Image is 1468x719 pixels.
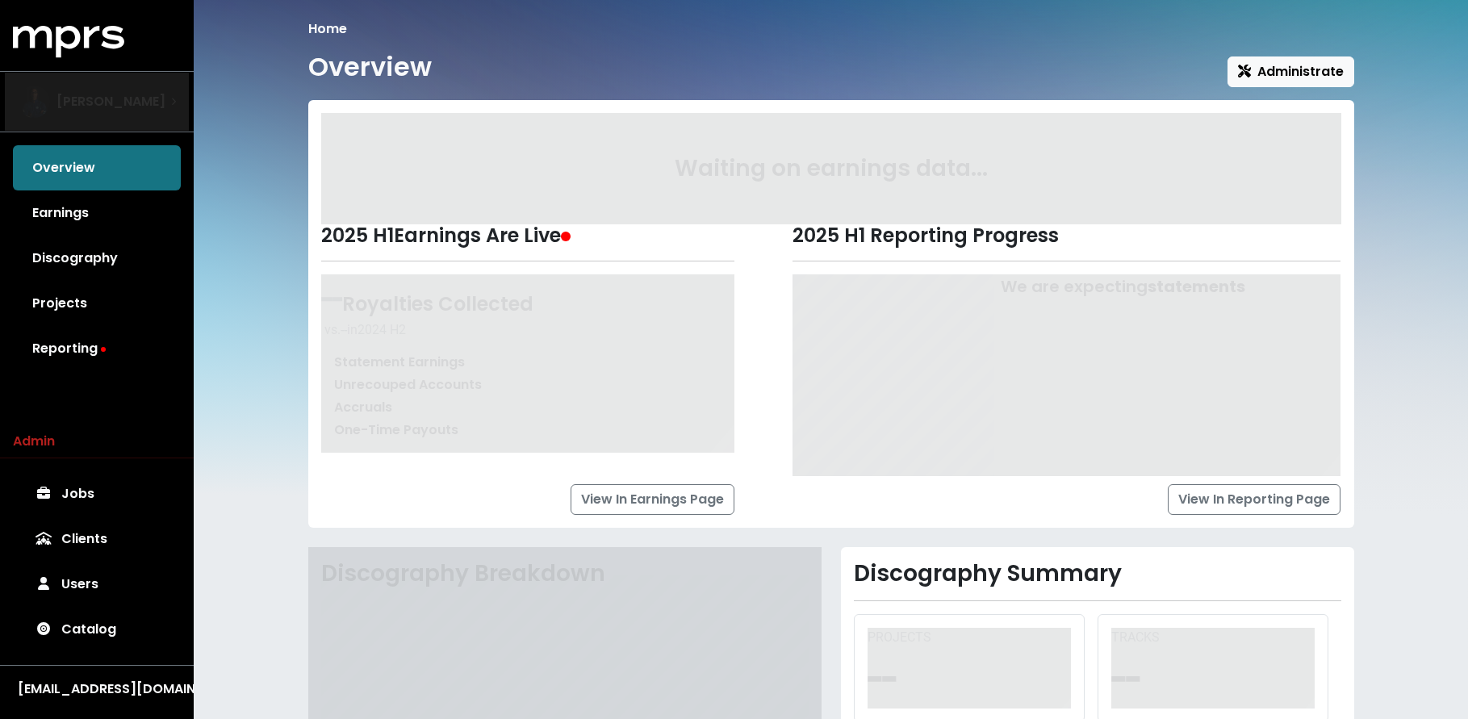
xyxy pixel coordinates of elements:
a: Projects [13,281,181,326]
a: Reporting [13,326,181,371]
nav: breadcrumb [308,19,1354,39]
span: Administrate [1238,62,1344,81]
div: [EMAIL_ADDRESS][DOMAIN_NAME] [18,679,176,699]
button: Administrate [1228,56,1354,87]
li: Home [308,19,347,39]
button: [EMAIL_ADDRESS][DOMAIN_NAME] [13,679,181,700]
a: Jobs [13,471,181,516]
h2: Discography Summary [854,560,1341,587]
a: Users [13,562,181,607]
a: Discography [13,236,181,281]
a: View In Earnings Page [571,484,734,515]
a: Earnings [13,190,181,236]
a: mprs logo [13,31,124,50]
a: Clients [13,516,181,562]
a: Catalog [13,607,181,652]
h1: Overview [308,52,432,82]
div: 2025 H1 Reporting Progress [793,224,1340,248]
a: View In Reporting Page [1168,484,1340,515]
div: 2025 H1 Earnings Are Live [321,224,735,248]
